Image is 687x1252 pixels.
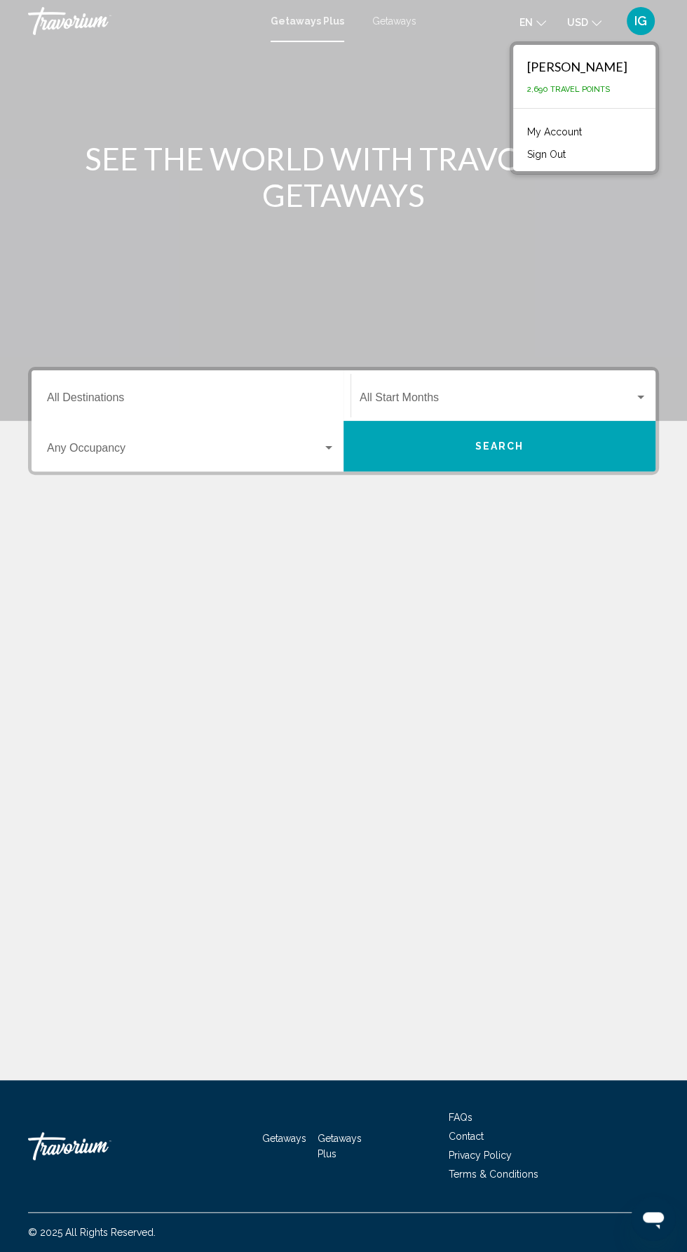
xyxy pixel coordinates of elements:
[520,123,589,141] a: My Account
[623,6,659,36] button: User Menu
[28,1227,156,1238] span: © 2025 All Rights Reserved.
[449,1150,512,1161] a: Privacy Policy
[271,15,344,27] a: Getaways Plus
[318,1133,362,1159] a: Getaways Plus
[520,145,573,163] button: Sign Out
[567,17,588,28] span: USD
[262,1133,306,1144] a: Getaways
[527,59,627,74] div: [PERSON_NAME]
[519,12,546,32] button: Change language
[519,17,533,28] span: en
[567,12,601,32] button: Change currency
[631,1196,676,1241] iframe: Button to launch messaging window
[32,370,655,471] div: Search widget
[449,1131,484,1142] a: Contact
[372,15,416,27] a: Getaways
[28,7,257,35] a: Travorium
[449,1112,472,1123] a: FAQs
[634,14,647,28] span: IG
[449,1169,538,1180] a: Terms & Conditions
[81,140,606,213] h1: SEE THE WORLD WITH TRAVORIUM GETAWAYS
[28,1125,168,1167] a: Travorium
[527,85,610,94] span: 2,690 Travel Points
[475,441,524,452] span: Search
[343,421,655,471] button: Search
